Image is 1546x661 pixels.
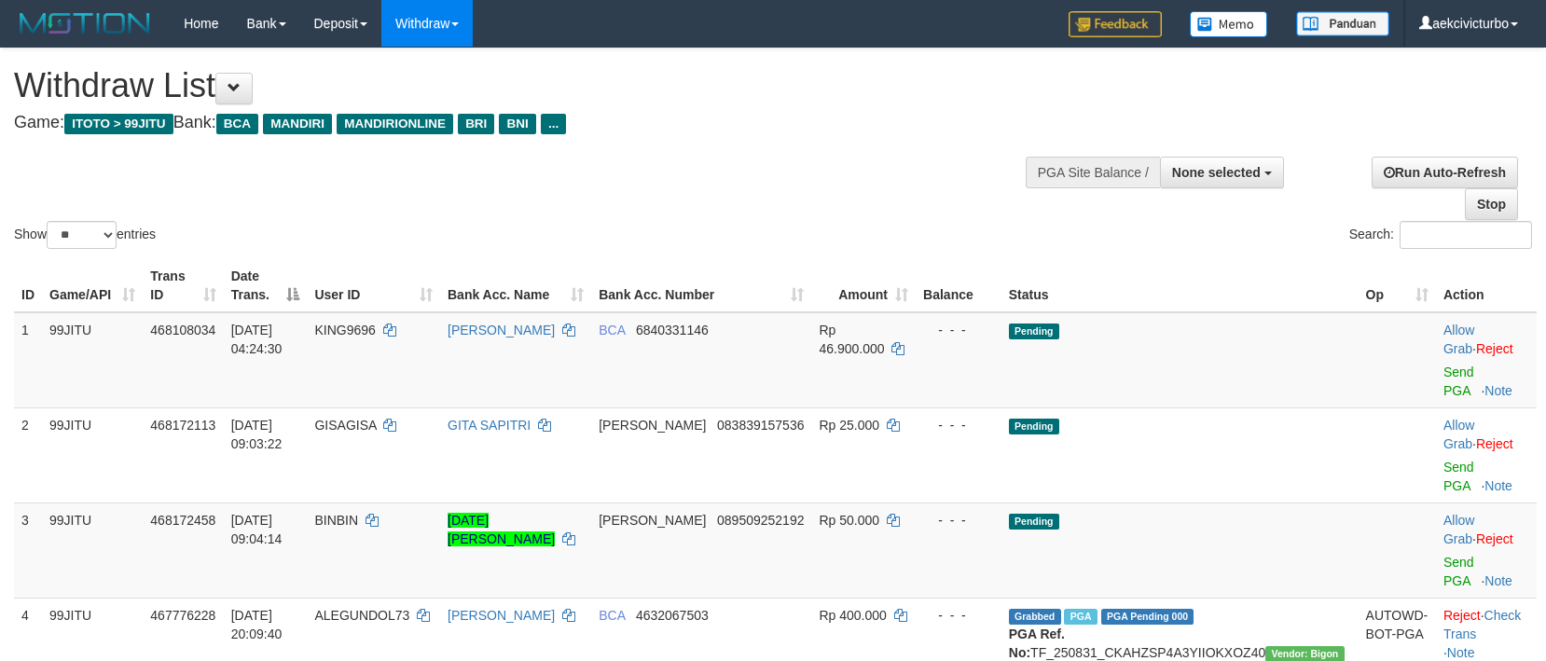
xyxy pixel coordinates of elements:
[231,513,283,546] span: [DATE] 09:04:14
[923,511,994,530] div: - - -
[923,416,994,434] div: - - -
[42,407,143,503] td: 99JITU
[14,221,156,249] label: Show entries
[150,418,215,433] span: 468172113
[1009,627,1065,660] b: PGA Ref. No:
[717,513,804,528] span: Copy 089509252192 to clipboard
[599,418,706,433] span: [PERSON_NAME]
[1009,514,1059,530] span: Pending
[541,114,566,134] span: ...
[337,114,453,134] span: MANDIRIONLINE
[1009,419,1059,434] span: Pending
[42,503,143,598] td: 99JITU
[1447,645,1475,660] a: Note
[1160,157,1284,188] button: None selected
[1436,312,1537,408] td: ·
[448,513,555,546] a: [DATE] [PERSON_NAME]
[1101,609,1194,625] span: PGA Pending
[1436,259,1537,312] th: Action
[1436,407,1537,503] td: ·
[819,418,879,433] span: Rp 25.000
[150,608,215,623] span: 467776228
[819,513,879,528] span: Rp 50.000
[263,114,332,134] span: MANDIRI
[224,259,308,312] th: Date Trans.: activate to sort column descending
[1443,460,1474,493] a: Send PGA
[47,221,117,249] select: Showentries
[1436,503,1537,598] td: ·
[14,312,42,408] td: 1
[1443,418,1474,451] a: Allow Grab
[150,323,215,337] span: 468108034
[811,259,916,312] th: Amount: activate to sort column ascending
[440,259,591,312] th: Bank Acc. Name: activate to sort column ascending
[1443,418,1476,451] span: ·
[1064,609,1097,625] span: Marked by aekskyline
[314,608,409,623] span: ALEGUNDOL73
[216,114,258,134] span: BCA
[1476,531,1513,546] a: Reject
[314,418,376,433] span: GISAGISA
[1359,259,1436,312] th: Op: activate to sort column ascending
[819,323,884,356] span: Rp 46.900.000
[1172,165,1261,180] span: None selected
[1484,573,1512,588] a: Note
[150,513,215,528] span: 468172458
[42,312,143,408] td: 99JITU
[64,114,173,134] span: ITOTO > 99JITU
[1443,323,1476,356] span: ·
[314,323,375,337] span: KING9696
[591,259,811,312] th: Bank Acc. Number: activate to sort column ascending
[1476,436,1513,451] a: Reject
[1372,157,1518,188] a: Run Auto-Refresh
[14,9,156,37] img: MOTION_logo.png
[636,608,709,623] span: Copy 4632067503 to clipboard
[231,418,283,451] span: [DATE] 09:03:22
[1443,513,1474,546] a: Allow Grab
[1484,383,1512,398] a: Note
[636,323,709,337] span: Copy 6840331146 to clipboard
[231,323,283,356] span: [DATE] 04:24:30
[1069,11,1162,37] img: Feedback.jpg
[1443,513,1476,546] span: ·
[1190,11,1268,37] img: Button%20Memo.svg
[448,418,531,433] a: GITA SAPITRI
[1009,609,1061,625] span: Grabbed
[1296,11,1389,36] img: panduan.png
[819,608,886,623] span: Rp 400.000
[1443,608,1481,623] a: Reject
[231,608,283,641] span: [DATE] 20:09:40
[14,259,42,312] th: ID
[599,513,706,528] span: [PERSON_NAME]
[42,259,143,312] th: Game/API: activate to sort column ascending
[14,503,42,598] td: 3
[1443,555,1474,588] a: Send PGA
[1001,259,1359,312] th: Status
[1443,608,1521,641] a: Check Trans
[14,407,42,503] td: 2
[1400,221,1532,249] input: Search:
[1443,323,1474,356] a: Allow Grab
[923,606,994,625] div: - - -
[1026,157,1160,188] div: PGA Site Balance /
[14,114,1012,132] h4: Game: Bank:
[314,513,358,528] span: BINBIN
[1349,221,1532,249] label: Search:
[14,67,1012,104] h1: Withdraw List
[448,608,555,623] a: [PERSON_NAME]
[916,259,1001,312] th: Balance
[307,259,440,312] th: User ID: activate to sort column ascending
[499,114,535,134] span: BNI
[1465,188,1518,220] a: Stop
[458,114,494,134] span: BRI
[143,259,223,312] th: Trans ID: activate to sort column ascending
[1009,324,1059,339] span: Pending
[1484,478,1512,493] a: Note
[1476,341,1513,356] a: Reject
[923,321,994,339] div: - - -
[448,323,555,337] a: [PERSON_NAME]
[1443,365,1474,398] a: Send PGA
[599,608,625,623] span: BCA
[599,323,625,337] span: BCA
[717,418,804,433] span: Copy 083839157536 to clipboard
